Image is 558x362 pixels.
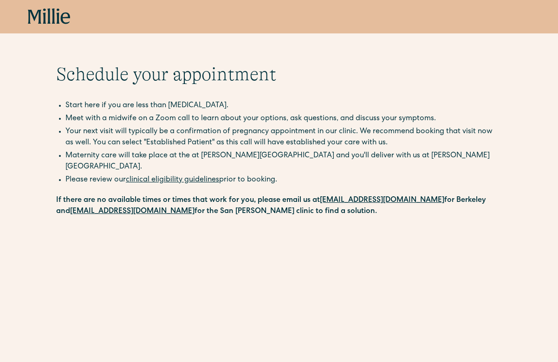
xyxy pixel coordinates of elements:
[65,175,502,186] li: Please review our prior to booking.
[65,113,502,124] li: Meet with a midwife on a Zoom call to learn about your options, ask questions, and discuss your s...
[65,150,502,173] li: Maternity care will take place at the at [PERSON_NAME][GEOGRAPHIC_DATA] and you'll deliver with u...
[56,197,320,204] strong: If there are no available times or times that work for you, please email us at
[70,208,195,215] a: [EMAIL_ADDRESS][DOMAIN_NAME]
[320,197,444,204] a: [EMAIL_ADDRESS][DOMAIN_NAME]
[65,100,502,111] li: Start here if you are less than [MEDICAL_DATA].
[126,176,219,184] a: clinical eligibility guidelines
[56,63,502,85] h1: Schedule your appointment
[195,208,377,215] strong: for the San [PERSON_NAME] clinic to find a solution.
[65,126,502,149] li: Your next visit will typically be a confirmation of pregnancy appointment in our clinic. We recom...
